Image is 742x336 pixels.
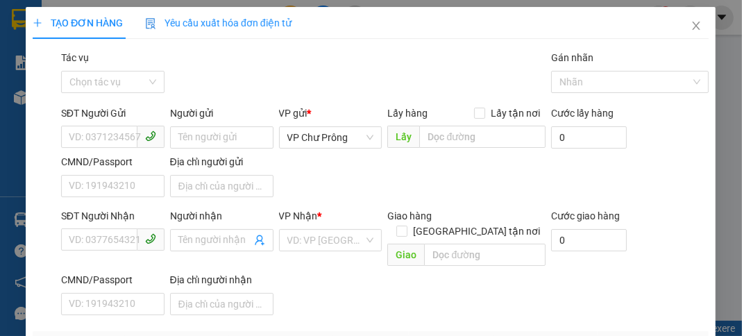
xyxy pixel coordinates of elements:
[485,106,546,121] span: Lấy tận nơi
[287,127,374,148] span: VP Chư Prông
[170,208,273,224] div: Người nhận
[170,272,273,287] div: Địa chỉ người nhận
[170,175,273,197] input: Địa chỉ của người gửi
[254,235,265,246] span: user-add
[279,106,382,121] div: VP gửi
[551,52,593,63] label: Gán nhãn
[146,17,292,28] span: Yêu cầu xuất hóa đơn điện tử
[170,106,273,121] div: Người gửi
[145,131,156,142] span: phone
[420,126,546,148] input: Dọc đường
[61,154,165,169] div: CMND/Passport
[677,7,716,46] button: Close
[33,17,123,28] span: TẠO ĐƠN HÀNG
[388,126,420,148] span: Lấy
[33,18,42,28] span: plus
[146,18,157,29] img: icon
[61,52,89,63] label: Tác vụ
[388,244,425,266] span: Giao
[551,108,614,119] label: Cước lấy hàng
[279,210,318,221] span: VP Nhận
[407,224,546,239] span: [GEOGRAPHIC_DATA] tận nơi
[551,210,620,221] label: Cước giao hàng
[61,272,165,287] div: CMND/Passport
[691,20,702,31] span: close
[388,108,428,119] span: Lấy hàng
[61,106,165,121] div: SĐT Người Gửi
[61,208,165,224] div: SĐT Người Nhận
[170,154,273,169] div: Địa chỉ người gửi
[551,229,627,251] input: Cước giao hàng
[170,293,273,315] input: Địa chỉ của người nhận
[145,233,156,244] span: phone
[388,210,432,221] span: Giao hàng
[425,244,546,266] input: Dọc đường
[551,126,627,149] input: Cước lấy hàng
